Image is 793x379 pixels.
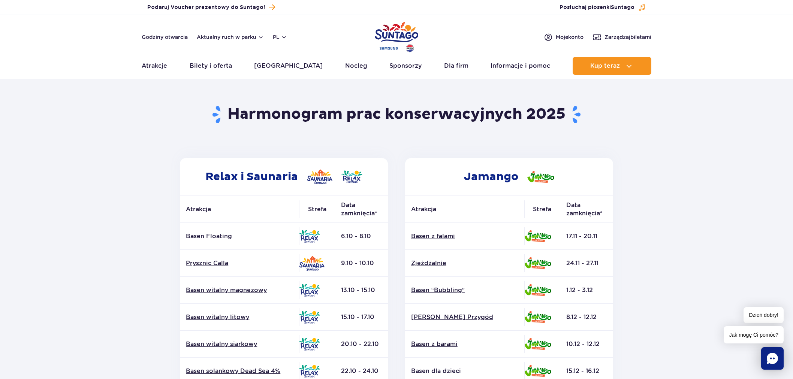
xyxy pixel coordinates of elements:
h1: Harmonogram prac konserwacyjnych 2025 [177,105,616,124]
span: Jak mogę Ci pomóc? [724,326,784,343]
img: Jamango [524,311,551,323]
td: 24.11 - 27.11 [560,250,613,277]
img: Relax [299,284,320,297]
a: Basen witalny siarkowy [186,340,293,348]
img: Jamango [524,365,551,377]
img: Saunaria [307,169,332,184]
img: Jamango [524,257,551,269]
th: Strefa [299,196,335,223]
img: Relax [341,170,362,183]
img: Relax [299,230,320,243]
a: Basen z falami [411,232,518,240]
td: 13.10 - 15.10 [335,277,388,304]
a: Basen z barami [411,340,518,348]
p: Basen dla dzieci [411,367,518,375]
td: 9.10 - 10.10 [335,250,388,277]
td: 10.12 - 12.12 [560,331,613,358]
button: Posłuchaj piosenkiSuntago [560,4,646,11]
h2: Relax i Saunaria [180,158,388,195]
img: Jamango [524,284,551,296]
a: Zarządzajbiletami [593,33,651,42]
span: Zarządzaj biletami [604,33,651,41]
img: Relax [299,365,320,378]
span: Dzień dobry! [744,307,784,323]
td: 6.10 - 8.10 [335,223,388,250]
h2: Jamango [405,158,613,195]
span: Kup teraz [590,63,620,69]
td: 8.12 - 12.12 [560,304,613,331]
a: Basen solankowy Dead Sea 4% [186,367,293,375]
th: Atrakcja [405,196,524,223]
a: Podaruj Voucher prezentowy do Suntago! [147,2,275,12]
th: Data zamknięcia* [560,196,613,223]
img: Relax [299,311,320,324]
a: Basen “Bubbling” [411,286,518,294]
a: Sponsorzy [389,57,422,75]
a: Informacje i pomoc [491,57,550,75]
a: Prysznic Calla [186,259,293,267]
a: Bilety i oferta [190,57,232,75]
a: Godziny otwarcia [142,33,188,41]
a: Nocleg [345,57,367,75]
span: Moje konto [556,33,584,41]
a: Basen witalny magnezowy [186,286,293,294]
span: Podaruj Voucher prezentowy do Suntago! [147,4,265,11]
button: pl [273,33,287,41]
button: Aktualny ruch w parku [197,34,264,40]
td: 17.11 - 20.11 [560,223,613,250]
a: Park of Poland [375,19,418,53]
a: Atrakcje [142,57,167,75]
a: Mojekonto [544,33,584,42]
img: Jamango [524,338,551,350]
a: Basen witalny litowy [186,313,293,321]
img: Jamango [527,171,554,183]
img: Relax [299,338,320,351]
a: [PERSON_NAME] Przygód [411,313,518,321]
span: Posłuchaj piosenki [560,4,634,11]
a: Zjeżdżalnie [411,259,518,267]
img: Jamango [524,230,551,242]
div: Chat [761,347,784,370]
td: 1.12 - 3.12 [560,277,613,304]
td: 20.10 - 22.10 [335,331,388,358]
img: Saunaria [299,256,325,271]
a: Dla firm [444,57,468,75]
span: Suntago [611,5,634,10]
a: [GEOGRAPHIC_DATA] [254,57,323,75]
button: Kup teraz [573,57,651,75]
th: Strefa [524,196,560,223]
th: Data zamknięcia* [335,196,388,223]
th: Atrakcja [180,196,299,223]
td: 15.10 - 17.10 [335,304,388,331]
p: Basen Floating [186,232,293,240]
